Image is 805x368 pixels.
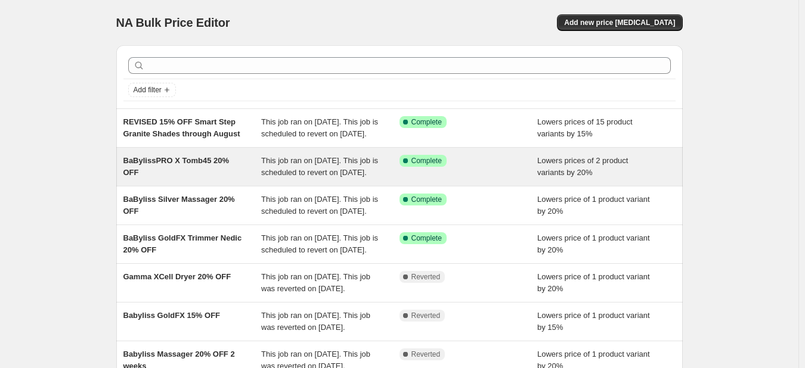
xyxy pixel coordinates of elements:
[261,195,378,216] span: This job ran on [DATE]. This job is scheduled to revert on [DATE].
[537,233,650,254] span: Lowers price of 1 product variant by 20%
[411,311,441,320] span: Reverted
[128,83,176,97] button: Add filter
[537,195,650,216] span: Lowers price of 1 product variant by 20%
[261,117,378,138] span: This job ran on [DATE]. This job is scheduled to revert on [DATE].
[261,156,378,177] span: This job ran on [DATE]. This job is scheduled to revert on [DATE].
[123,117,240,138] span: REVISED 15% OFF Smart Step Granite Shades through August
[261,233,378,254] span: This job ran on [DATE]. This job is scheduled to revert on [DATE].
[116,16,230,29] span: NA Bulk Price Editor
[134,85,162,95] span: Add filter
[557,14,682,31] button: Add new price [MEDICAL_DATA]
[537,272,650,293] span: Lowers price of 1 product variant by 20%
[261,272,370,293] span: This job ran on [DATE]. This job was reverted on [DATE].
[123,272,231,281] span: Gamma XCell Dryer 20% OFF
[537,156,628,177] span: Lowers prices of 2 product variants by 20%
[123,233,242,254] span: BaByliss GoldFX Trimmer Nedic 20% OFF
[261,311,370,332] span: This job ran on [DATE]. This job was reverted on [DATE].
[537,311,650,332] span: Lowers price of 1 product variant by 15%
[411,233,442,243] span: Complete
[123,311,221,320] span: Babyliss GoldFX 15% OFF
[123,156,230,177] span: BaBylissPRO X Tomb45 20% OFF
[411,195,442,204] span: Complete
[564,18,675,27] span: Add new price [MEDICAL_DATA]
[411,156,442,166] span: Complete
[537,117,633,138] span: Lowers prices of 15 product variants by 15%
[123,195,235,216] span: BaByliss Silver Massager 20% OFF
[411,350,441,359] span: Reverted
[411,117,442,127] span: Complete
[411,272,441,282] span: Reverted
